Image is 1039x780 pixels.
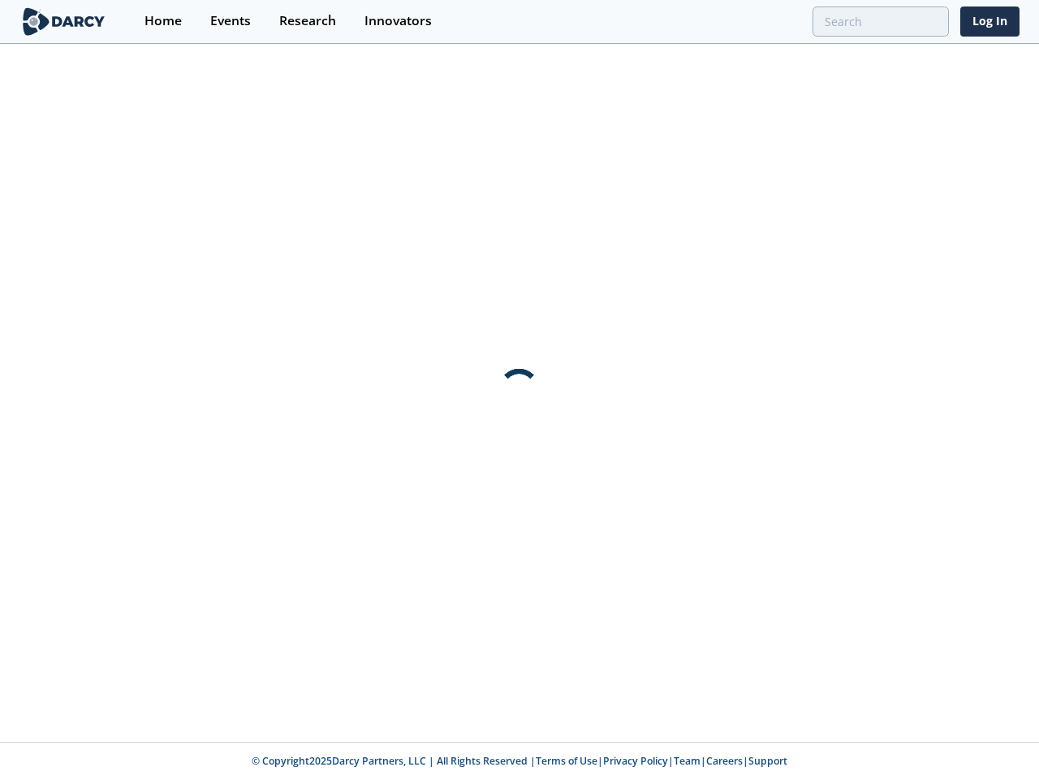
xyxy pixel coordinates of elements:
img: logo-wide.svg [19,7,108,36]
div: Events [210,15,251,28]
a: Privacy Policy [603,754,668,768]
a: Team [674,754,701,768]
p: © Copyright 2025 Darcy Partners, LLC | All Rights Reserved | | | | | [23,754,1016,769]
a: Log In [960,6,1020,37]
div: Innovators [364,15,432,28]
div: Research [279,15,336,28]
a: Careers [706,754,743,768]
div: Home [144,15,182,28]
input: Advanced Search [813,6,949,37]
a: Terms of Use [536,754,597,768]
a: Support [748,754,787,768]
